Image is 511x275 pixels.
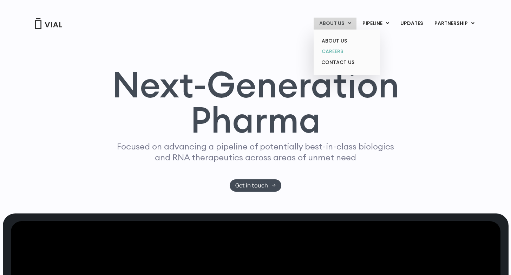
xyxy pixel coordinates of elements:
[429,18,480,30] a: PARTNERSHIPMenu Toggle
[314,18,356,30] a: ABOUT USMenu Toggle
[316,57,378,68] a: CONTACT US
[357,18,394,30] a: PIPELINEMenu Toggle
[34,18,63,29] img: Vial Logo
[230,179,281,192] a: Get in touch
[316,46,378,57] a: CAREERS
[235,183,268,188] span: Get in touch
[316,36,378,46] a: ABOUT US
[114,141,397,163] p: Focused on advancing a pipeline of potentially best-in-class biologics and RNA therapeutics acros...
[104,67,408,138] h1: Next-Generation Pharma
[395,18,428,30] a: UPDATES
